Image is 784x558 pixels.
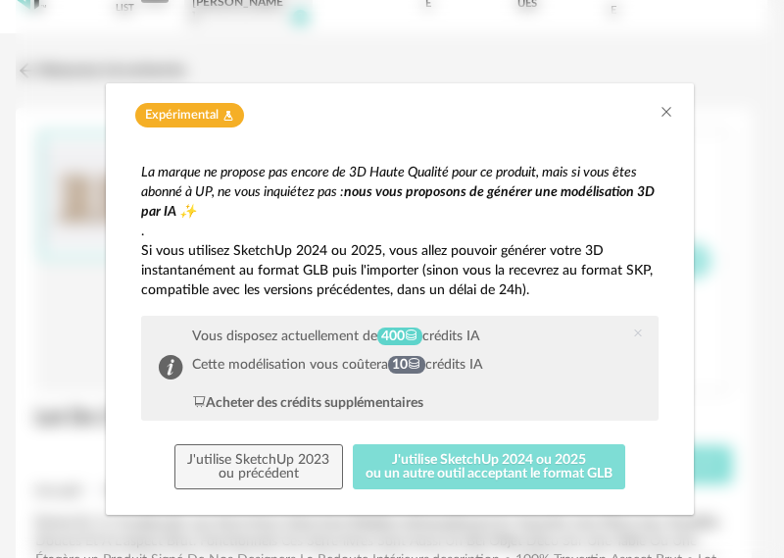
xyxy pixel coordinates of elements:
span: 10 [388,356,425,374]
span: Flask icon [222,107,234,124]
em: nous vous proposons de générer une modélisation 3D par IA ✨ [141,185,655,219]
button: J'utilise SketchUp 2024 ou 2025ou un autre outil acceptant le format GLB [353,444,626,489]
div: Vous disposez actuellement de crédits IA [192,329,483,345]
button: J'utilise SketchUp 2023ou précédent [174,444,343,489]
div: dialog [106,83,694,514]
em: La marque ne propose pas encore de 3D Haute Qualité pour ce produit, mais si vous êtes abonné à U... [141,166,637,199]
div: Acheter des crédits supplémentaires [192,393,423,413]
p: Si vous utilisez SketchUp 2024 ou 2025, vous allez pouvoir générer votre 3D instantanément au for... [141,241,659,300]
button: Close [659,103,674,124]
div: Cette modélisation vous coûtera crédits IA [192,357,483,374]
span: 400 [377,328,422,345]
p: . [141,222,659,241]
span: Expérimental [145,107,219,124]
